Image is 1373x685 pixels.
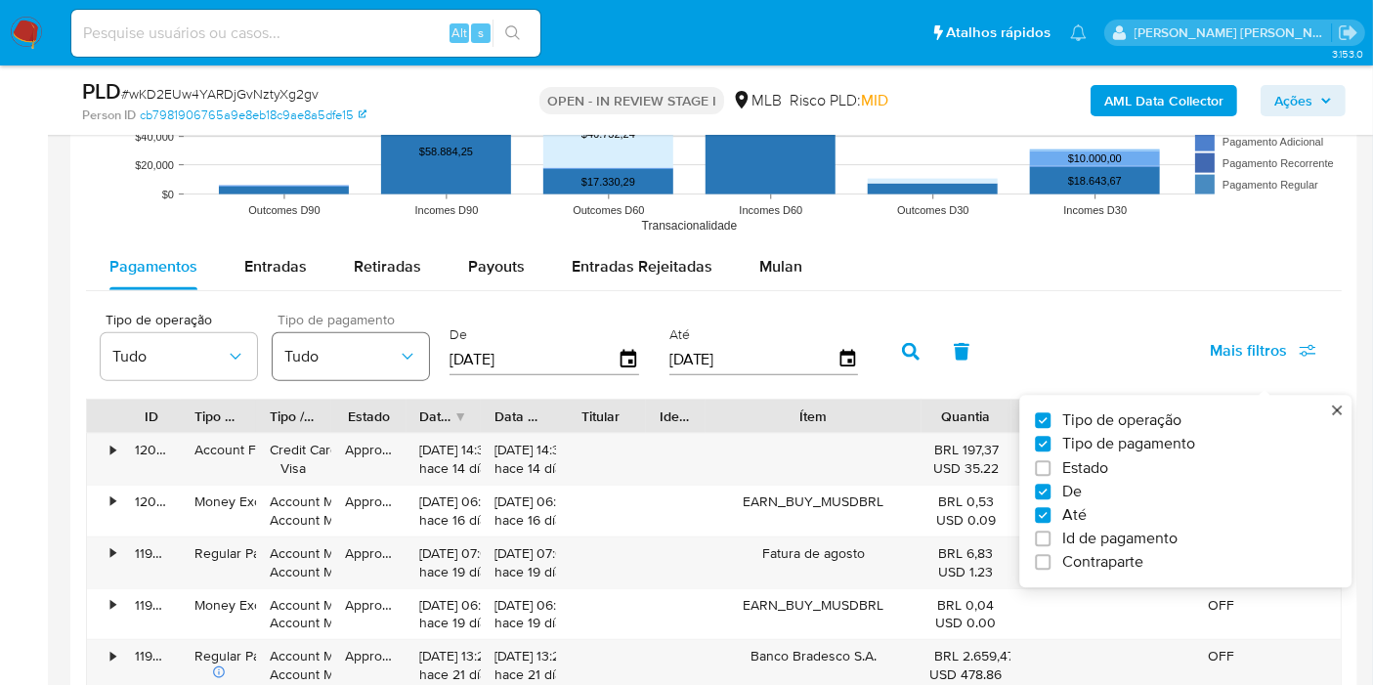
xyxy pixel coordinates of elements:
span: Alt [451,23,467,42]
b: Person ID [82,107,136,124]
a: cb7981906765a9e8eb18c9ae8a5dfe15 [140,107,366,124]
p: OPEN - IN REVIEW STAGE I [539,87,724,114]
span: Atalhos rápidos [946,22,1051,43]
input: Pesquise usuários ou casos... [71,21,540,46]
span: Risco PLD: [790,90,888,111]
span: # wKD2EUw4YARDjGvNztyXg2gv [121,84,319,104]
div: MLB [732,90,782,111]
p: leticia.merlin@mercadolivre.com [1135,23,1332,42]
span: s [478,23,484,42]
button: AML Data Collector [1091,85,1237,116]
span: 3.153.0 [1332,46,1363,62]
a: Notificações [1070,24,1087,41]
button: search-icon [493,20,533,47]
span: Ações [1274,85,1312,116]
b: AML Data Collector [1104,85,1223,116]
b: PLD [82,75,121,107]
span: MID [861,89,888,111]
a: Sair [1338,22,1358,43]
button: Ações [1261,85,1346,116]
